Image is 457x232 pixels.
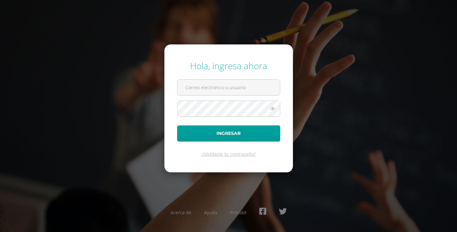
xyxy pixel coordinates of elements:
[230,209,247,215] a: Presskit
[177,80,280,95] input: Correo electrónico o usuario
[201,151,256,157] a: ¿Olvidaste tu contraseña?
[204,209,217,215] a: Ayuda
[177,125,280,142] button: Ingresar
[177,60,280,72] div: Hola, ingresa ahora
[170,209,191,215] a: Acerca de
